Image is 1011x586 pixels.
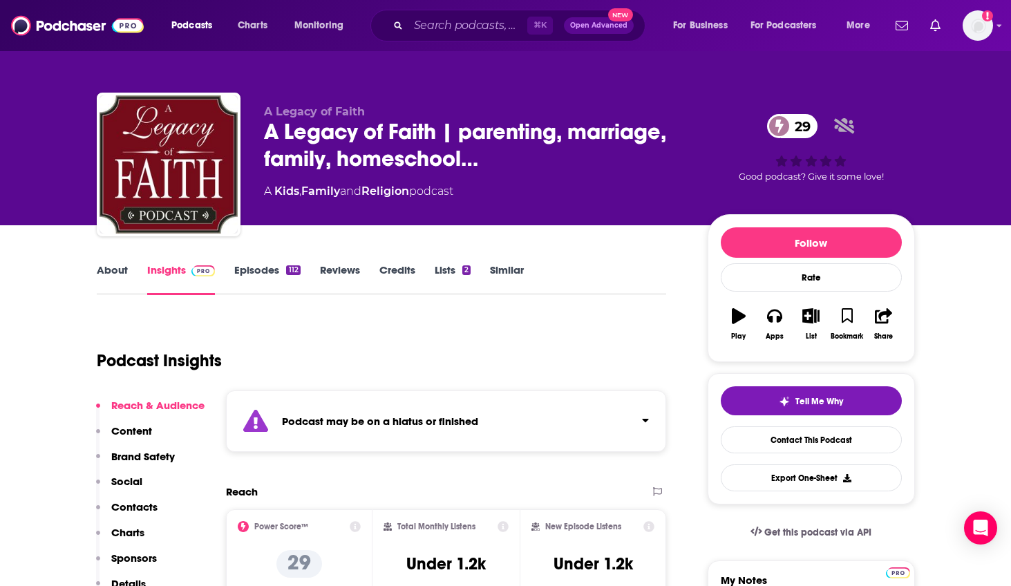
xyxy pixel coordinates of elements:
a: Credits [379,263,415,295]
a: InsightsPodchaser Pro [147,263,216,295]
div: 29Good podcast? Give it some love! [708,105,915,191]
span: A Legacy of Faith [264,105,365,118]
button: Charts [96,526,144,551]
strong: Podcast may be on a hiatus or finished [282,415,478,428]
span: Logged in as broadleafbooks_ [963,10,993,41]
h3: Under 1.2k [554,554,633,574]
img: A Legacy of Faith | parenting, marriage, family, homeschool, Christian, Bible [100,95,238,234]
h3: Under 1.2k [406,554,486,574]
div: Rate [721,263,902,292]
a: Show notifications dropdown [890,14,914,37]
a: Show notifications dropdown [925,14,946,37]
span: New [608,8,633,21]
input: Search podcasts, credits, & more... [408,15,527,37]
button: Reach & Audience [96,399,205,424]
button: Share [865,299,901,349]
button: tell me why sparkleTell Me Why [721,386,902,415]
h2: New Episode Listens [545,522,621,531]
div: Play [731,332,746,341]
button: open menu [162,15,230,37]
section: Click to expand status details [226,390,667,452]
button: open menu [285,15,361,37]
a: Similar [490,263,524,295]
div: Search podcasts, credits, & more... [384,10,659,41]
a: Get this podcast via API [739,516,883,549]
button: Content [96,424,152,450]
button: Export One-Sheet [721,464,902,491]
div: Share [874,332,893,341]
img: tell me why sparkle [779,396,790,407]
button: Sponsors [96,551,157,577]
button: List [793,299,829,349]
button: open menu [837,15,887,37]
p: Charts [111,526,144,539]
a: Kids [274,185,299,198]
div: Open Intercom Messenger [964,511,997,545]
button: Contacts [96,500,158,526]
div: List [806,332,817,341]
div: A podcast [264,183,453,200]
a: Reviews [320,263,360,295]
button: Follow [721,227,902,258]
a: Charts [229,15,276,37]
span: Charts [238,16,267,35]
span: Monitoring [294,16,343,35]
p: Content [111,424,152,437]
span: and [340,185,361,198]
button: open menu [741,15,837,37]
h2: Power Score™ [254,522,308,531]
p: Reach & Audience [111,399,205,412]
div: 2 [462,265,471,275]
h1: Podcast Insights [97,350,222,371]
a: Religion [361,185,409,198]
a: About [97,263,128,295]
svg: Add a profile image [982,10,993,21]
img: Podchaser - Follow, Share and Rate Podcasts [11,12,144,39]
a: Episodes112 [234,263,300,295]
a: 29 [767,114,818,138]
button: open menu [663,15,745,37]
a: Lists2 [435,263,471,295]
div: 112 [286,265,300,275]
h2: Total Monthly Listens [397,522,475,531]
p: Sponsors [111,551,157,565]
p: Brand Safety [111,450,175,463]
a: Contact This Podcast [721,426,902,453]
div: Apps [766,332,784,341]
span: Get this podcast via API [764,527,871,538]
span: Tell Me Why [795,396,843,407]
button: Apps [757,299,793,349]
span: Open Advanced [570,22,627,29]
span: 29 [781,114,818,138]
p: 29 [276,550,322,578]
span: For Business [673,16,728,35]
span: For Podcasters [750,16,817,35]
span: More [847,16,870,35]
h2: Reach [226,485,258,498]
span: , [299,185,301,198]
img: Podchaser Pro [886,567,910,578]
span: Good podcast? Give it some love! [739,171,884,182]
p: Contacts [111,500,158,513]
div: Bookmark [831,332,863,341]
button: Bookmark [829,299,865,349]
a: Pro website [886,565,910,578]
span: Podcasts [171,16,212,35]
span: ⌘ K [527,17,553,35]
button: Show profile menu [963,10,993,41]
p: Social [111,475,142,488]
img: User Profile [963,10,993,41]
button: Play [721,299,757,349]
button: Open AdvancedNew [564,17,634,34]
button: Brand Safety [96,450,175,475]
img: Podchaser Pro [191,265,216,276]
a: Family [301,185,340,198]
button: Social [96,475,142,500]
